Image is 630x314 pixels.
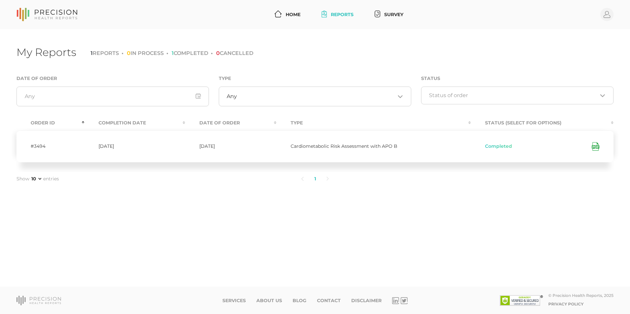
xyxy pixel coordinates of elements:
[16,175,59,182] label: Show entries
[16,116,84,130] th: Order ID : activate to sort column descending
[548,301,584,306] a: Privacy Policy
[91,50,93,56] span: 1
[272,9,303,21] a: Home
[127,50,130,56] span: 0
[276,116,471,130] th: Type : activate to sort column ascending
[500,295,543,306] img: SSL site seal - click to verify
[485,144,512,149] span: Completed
[429,92,597,99] input: Search for option
[91,50,119,56] li: REPORTS
[317,298,341,303] a: Contact
[351,298,382,303] a: Disclaimer
[372,9,406,21] a: Survey
[222,298,246,303] a: Services
[122,50,164,56] li: IN PROCESS
[548,293,614,298] div: © Precision Health Reports, 2025
[256,298,282,303] a: About Us
[471,116,614,130] th: Status (Select for Options) : activate to sort column ascending
[30,175,43,182] select: Showentries
[211,50,253,56] li: CANCELLED
[166,50,208,56] li: COMPLETED
[16,46,76,59] h1: My Reports
[293,298,306,303] a: Blog
[84,116,186,130] th: Completion Date : activate to sort column ascending
[219,87,411,106] div: Search for option
[172,50,174,56] span: 1
[216,50,220,56] span: 0
[319,9,356,21] a: Reports
[185,116,276,130] th: Date Of Order : activate to sort column ascending
[227,93,237,100] span: Any
[219,76,231,81] label: Type
[16,87,209,106] input: Any
[84,130,186,162] td: [DATE]
[237,93,395,100] input: Search for option
[16,130,84,162] td: #3494
[421,87,614,104] div: Search for option
[185,130,276,162] td: [DATE]
[291,143,397,149] span: Cardiometabolic Risk Assessment with APO B
[16,76,57,81] label: Date of Order
[421,76,440,81] label: Status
